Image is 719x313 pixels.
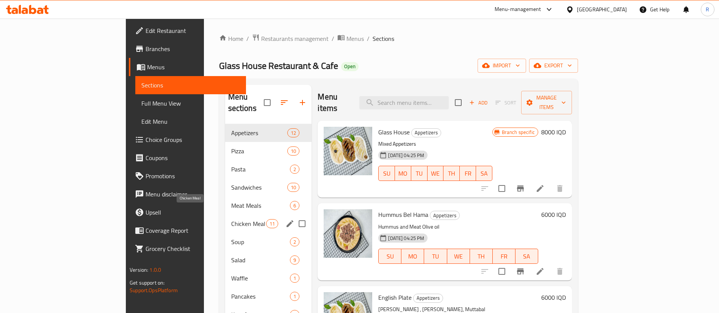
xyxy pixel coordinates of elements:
[231,292,290,301] span: Pancakes
[324,209,372,258] img: Hummus Bel Hama
[430,211,460,220] div: Appetizers
[382,251,398,262] span: SU
[231,128,288,137] span: Appetizers
[259,95,275,111] span: Select all sections
[129,240,246,258] a: Grocery Checklist
[146,44,240,53] span: Branches
[324,127,372,175] img: Glass House
[332,34,334,43] li: /
[288,148,299,155] span: 10
[129,185,246,203] a: Menu disclaimer
[541,292,566,303] h6: 6000 IQD
[430,211,459,220] span: Appetizers
[231,201,290,210] span: Meat Meals
[146,190,240,199] span: Menu disclaimer
[129,149,246,167] a: Coupons
[252,34,329,44] a: Restaurants management
[146,135,240,144] span: Choice Groups
[551,262,569,280] button: delete
[414,294,443,302] span: Appetizers
[404,251,421,262] span: MO
[518,251,535,262] span: SA
[373,34,394,43] span: Sections
[290,293,299,300] span: 1
[231,255,290,265] span: Salad
[551,179,569,198] button: delete
[290,275,299,282] span: 1
[231,219,266,228] span: Chicken Meal
[225,178,312,196] div: Sandwiches10
[146,26,240,35] span: Edit Restaurant
[129,22,246,40] a: Edit Restaurant
[129,58,246,76] a: Menus
[219,34,578,44] nav: breadcrumb
[146,171,240,181] span: Promotions
[463,168,473,179] span: FR
[385,235,427,242] span: [DATE] 04:25 PM
[129,131,246,149] a: Choice Groups
[225,215,312,233] div: Chicken Meal11edit
[231,165,290,174] span: Pasta
[341,62,359,71] div: Open
[490,97,521,109] span: Select section first
[290,292,299,301] div: items
[378,126,410,138] span: Glass House
[470,249,493,264] button: TH
[484,61,520,70] span: import
[495,5,541,14] div: Menu-management
[228,91,264,114] h2: Menu sections
[149,265,161,275] span: 1.0.0
[536,184,545,193] a: Edit menu item
[367,34,370,43] li: /
[378,209,428,220] span: Hummus Bel Hama
[341,63,359,70] span: Open
[460,166,476,181] button: FR
[275,93,293,112] span: Sort sections
[494,181,510,196] span: Select to update
[225,269,312,287] div: Waffle1
[290,165,299,174] div: items
[499,129,538,136] span: Branch specific
[130,278,164,288] span: Get support on:
[231,274,290,283] span: Waffle
[146,208,240,217] span: Upsell
[450,251,467,262] span: WE
[577,5,627,14] div: [GEOGRAPHIC_DATA]
[395,166,411,181] button: MO
[541,209,566,220] h6: 6000 IQD
[401,249,424,264] button: MO
[147,62,240,72] span: Menus
[359,96,449,109] input: search
[511,262,529,280] button: Branch-specific-item
[284,218,296,229] button: edit
[447,249,470,264] button: WE
[427,251,444,262] span: TU
[468,98,489,107] span: Add
[287,128,299,137] div: items
[706,5,709,14] span: R
[129,203,246,221] a: Upsell
[225,160,312,178] div: Pasta2
[337,34,364,44] a: Menus
[135,76,246,94] a: Sections
[135,112,246,131] a: Edit Menu
[231,146,288,156] div: Pizza
[290,257,299,264] span: 9
[288,184,299,191] span: 10
[290,201,299,210] div: items
[535,61,572,70] span: export
[466,97,490,109] span: Add item
[494,263,510,279] span: Select to update
[424,249,447,264] button: TU
[225,233,312,251] div: Soup2
[290,255,299,265] div: items
[146,226,240,235] span: Coverage Report
[288,129,299,137] span: 12
[515,249,538,264] button: SA
[536,267,545,276] a: Edit menu item
[146,244,240,253] span: Grocery Checklist
[287,183,299,192] div: items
